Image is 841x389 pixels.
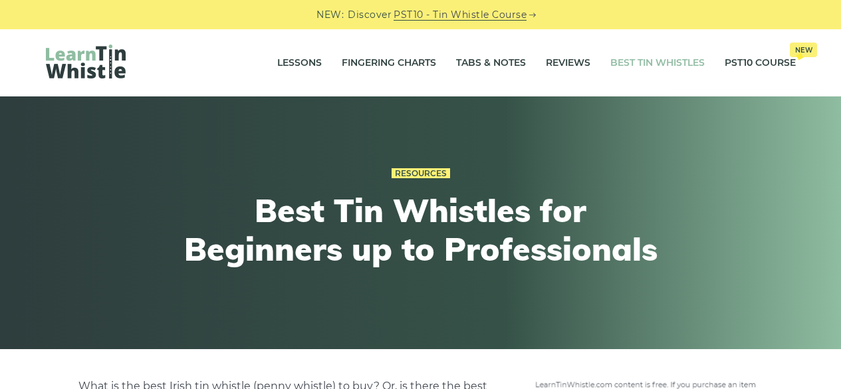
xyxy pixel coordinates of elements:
a: Resources [392,168,450,179]
a: Reviews [546,47,590,80]
a: Best Tin Whistles [610,47,705,80]
a: Lessons [277,47,322,80]
span: New [790,43,817,57]
a: PST10 CourseNew [725,47,796,80]
img: LearnTinWhistle.com [46,45,126,78]
a: Fingering Charts [342,47,436,80]
a: Tabs & Notes [456,47,526,80]
h1: Best Tin Whistles for Beginners up to Professionals [176,192,665,268]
